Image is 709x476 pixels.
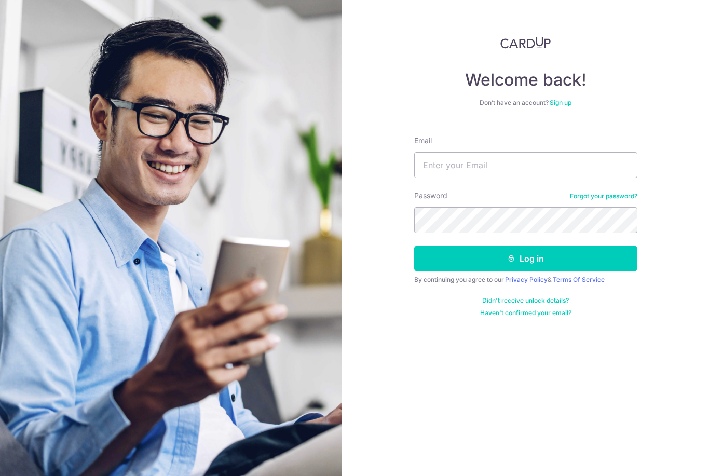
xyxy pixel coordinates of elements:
a: Forgot your password? [570,192,637,200]
a: Sign up [550,99,571,106]
div: By continuing you agree to our & [414,276,637,284]
a: Haven't confirmed your email? [480,309,571,317]
input: Enter your Email [414,152,637,178]
a: Didn't receive unlock details? [482,296,569,305]
a: Privacy Policy [505,276,548,283]
label: Password [414,191,447,201]
div: Don’t have an account? [414,99,637,107]
button: Log in [414,246,637,271]
a: Terms Of Service [553,276,605,283]
label: Email [414,135,432,146]
img: CardUp Logo [500,36,551,49]
h4: Welcome back! [414,70,637,90]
